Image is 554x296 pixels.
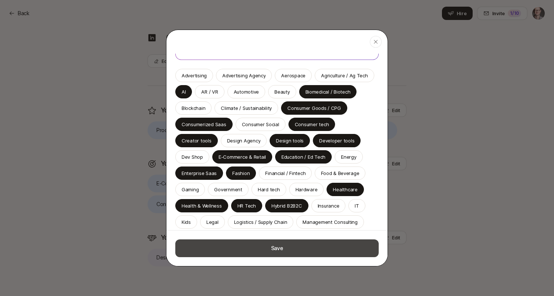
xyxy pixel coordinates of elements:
p: Hard tech [258,186,280,193]
p: Design tools [276,137,304,144]
p: AR / VR [201,88,218,95]
p: Government [214,186,242,193]
p: AI [182,88,186,95]
p: Consumer tech [295,121,329,128]
p: Automotive [234,88,259,95]
p: Management Consulting [303,218,358,226]
p: Logistics / Supply Chain [234,218,287,226]
p: Kids [182,218,191,226]
p: Education / Ed Tech [281,153,325,161]
p: Dev Shop [182,153,203,161]
p: Hardware [295,186,318,193]
p: Consumerized Saas [182,121,226,128]
p: Gaming [182,186,199,193]
p: Financial / Fintech [265,169,305,177]
p: IT [355,202,359,209]
p: Consumer Social [242,121,279,128]
p: Food & Beverage [321,169,359,177]
p: Fashion [232,169,250,177]
p: Enterprise Saas [182,169,217,177]
p: Aerospace [281,72,305,79]
button: Save [175,239,379,257]
p: Hybrid B2B2C [271,202,302,209]
p: Design Agency [227,137,261,144]
p: Consumer Goods / CPG [287,104,341,112]
p: E-Commerce & Retail [219,153,266,161]
p: Advertising [182,72,207,79]
p: Beauty [274,88,290,95]
p: Biomedical / Biotech [305,88,351,95]
p: HR Tech [237,202,256,209]
p: Legal [206,218,219,226]
p: Climate / Sustainability [221,104,272,112]
p: Energy [341,153,356,161]
p: Advertising Agency [222,72,266,79]
p: Developer tools [319,137,354,144]
p: Healthcare [333,186,357,193]
p: Insurance [318,202,340,209]
p: Creator tools [182,137,212,144]
p: Blockchain [182,104,205,112]
p: Health & Wellness [182,202,222,209]
p: Agriculture / Ag Tech [321,72,368,79]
